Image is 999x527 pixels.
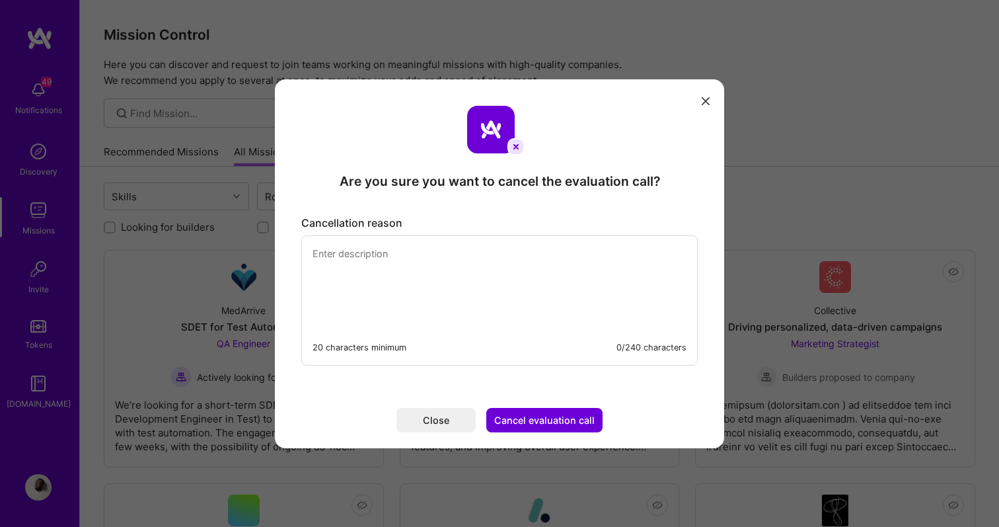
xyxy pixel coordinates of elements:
[34,34,145,45] div: Domain: [DOMAIN_NAME]
[21,21,32,32] img: logo_orange.svg
[143,78,228,87] div: Keywords nach Traffic
[21,34,32,45] img: website_grey.svg
[54,77,64,87] img: tab_domain_overview_orange.svg
[396,408,476,432] button: Close
[275,79,724,448] div: modal
[616,341,686,354] div: 0/240 characters
[507,138,525,155] img: cancel icon
[129,77,139,87] img: tab_keywords_by_traffic_grey.svg
[301,216,698,230] div: Cancellation reason
[37,21,65,32] div: v 4.0.25
[486,408,603,432] button: Cancel evaluation call
[68,78,97,87] div: Domain
[467,106,515,153] img: aTeam logo
[340,173,660,190] div: Are you sure you want to cancel the evaluation call?
[313,341,406,354] div: 20 characters minimum
[702,97,710,105] i: icon Close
